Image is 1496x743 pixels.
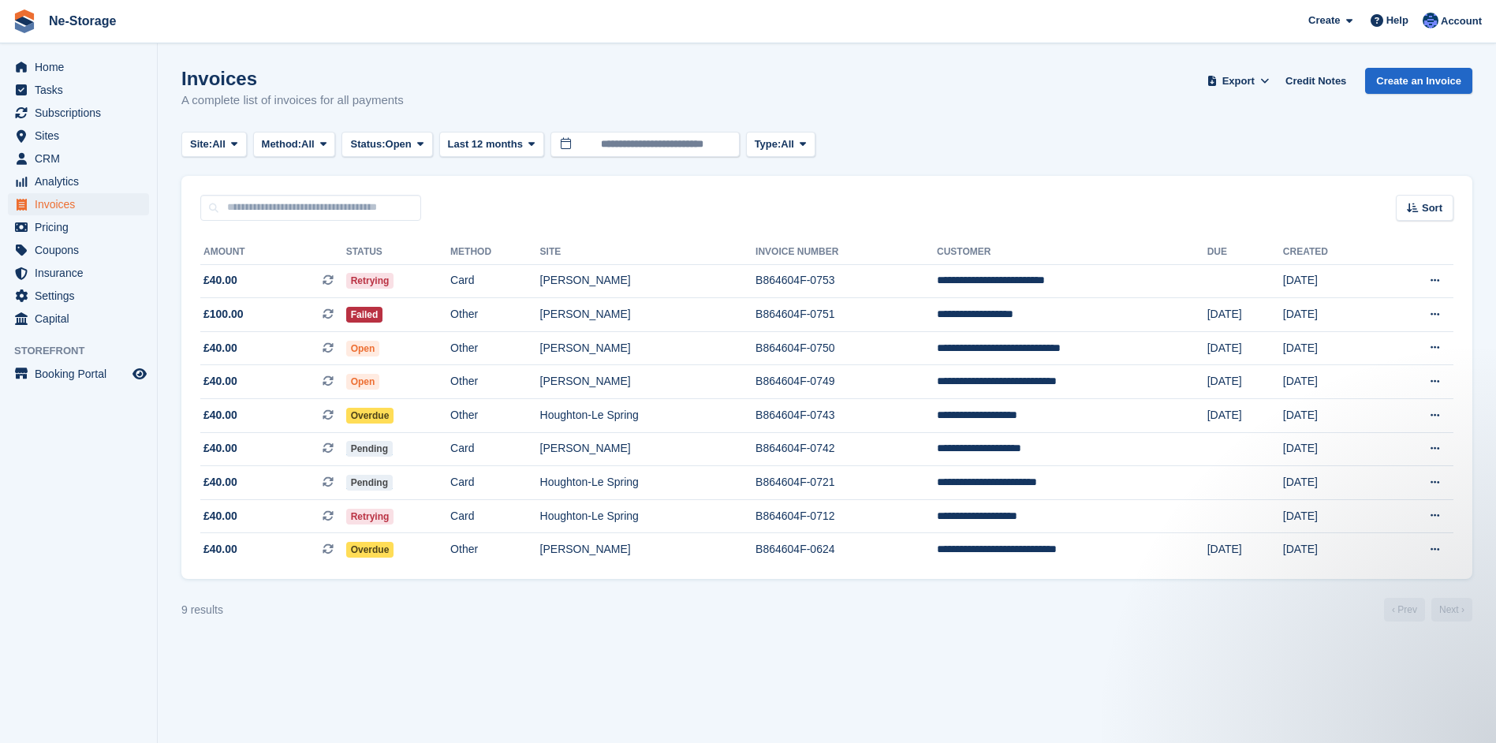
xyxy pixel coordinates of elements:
span: Analytics [35,170,129,192]
td: B864604F-0624 [755,533,937,566]
span: Help [1386,13,1408,28]
span: Open [346,374,380,390]
span: £100.00 [203,306,244,323]
td: Card [450,432,539,466]
span: £40.00 [203,340,237,357]
span: Retrying [346,509,394,525]
span: Account [1441,13,1482,29]
span: Method: [262,136,302,152]
a: Previous [1384,598,1425,622]
td: Card [450,466,539,500]
span: £40.00 [203,541,237,558]
a: menu [8,262,149,284]
a: Preview store [130,364,149,383]
th: Created [1283,240,1382,265]
span: Sites [35,125,129,147]
td: B864604F-0749 [755,365,937,399]
td: [DATE] [1283,264,1382,298]
button: Status: Open [341,132,432,158]
span: Type: [755,136,782,152]
span: Open [386,136,412,152]
td: [PERSON_NAME] [540,298,756,332]
td: B864604F-0712 [755,499,937,533]
span: Home [35,56,129,78]
td: B864604F-0721 [755,466,937,500]
td: B864604F-0753 [755,264,937,298]
td: [DATE] [1283,298,1382,332]
td: [DATE] [1207,365,1283,399]
td: B864604F-0750 [755,331,937,365]
span: £40.00 [203,407,237,424]
nav: Page [1381,598,1475,622]
span: £40.00 [203,272,237,289]
span: All [301,136,315,152]
th: Invoice Number [755,240,937,265]
td: [DATE] [1283,365,1382,399]
span: Capital [35,308,129,330]
span: Pricing [35,216,129,238]
th: Status [346,240,450,265]
td: B864604F-0742 [755,432,937,466]
th: Amount [200,240,346,265]
a: menu [8,216,149,238]
td: Other [450,399,539,433]
span: Open [346,341,380,357]
a: Credit Notes [1279,68,1352,94]
a: Next [1431,598,1472,622]
td: Card [450,264,539,298]
img: stora-icon-8386f47178a22dfd0bd8f6a31ec36ba5ce8667c1dd55bd0f319d3a0aa187defe.svg [13,9,36,33]
span: CRM [35,147,129,170]
span: £40.00 [203,508,237,525]
p: A complete list of invoices for all payments [181,91,404,110]
span: £40.00 [203,474,237,491]
span: Storefront [14,343,157,359]
div: 9 results [181,602,223,618]
span: £40.00 [203,440,237,457]
td: B864604F-0751 [755,298,937,332]
span: £40.00 [203,373,237,390]
td: [DATE] [1283,499,1382,533]
td: [DATE] [1207,399,1283,433]
span: Invoices [35,193,129,215]
td: Other [450,298,539,332]
button: Last 12 months [439,132,544,158]
span: Insurance [35,262,129,284]
td: [PERSON_NAME] [540,264,756,298]
span: Status: [350,136,385,152]
td: [DATE] [1283,466,1382,500]
button: Site: All [181,132,247,158]
td: Houghton-Le Spring [540,399,756,433]
td: [DATE] [1283,432,1382,466]
span: Retrying [346,273,394,289]
td: [DATE] [1207,331,1283,365]
td: Other [450,533,539,566]
img: Karol Carter [1423,13,1438,28]
a: menu [8,308,149,330]
span: Overdue [346,542,394,558]
td: [PERSON_NAME] [540,365,756,399]
td: [PERSON_NAME] [540,331,756,365]
span: Overdue [346,408,394,424]
span: Create [1308,13,1340,28]
span: All [781,136,794,152]
td: Other [450,331,539,365]
td: [PERSON_NAME] [540,533,756,566]
a: menu [8,239,149,261]
button: Method: All [253,132,336,158]
button: Type: All [746,132,815,158]
span: Failed [346,307,383,323]
td: [DATE] [1207,298,1283,332]
a: menu [8,285,149,307]
td: [PERSON_NAME] [540,432,756,466]
span: Site: [190,136,212,152]
a: menu [8,193,149,215]
a: menu [8,125,149,147]
span: Subscriptions [35,102,129,124]
span: Pending [346,441,393,457]
span: Sort [1422,200,1442,216]
th: Due [1207,240,1283,265]
span: Tasks [35,79,129,101]
td: Card [450,499,539,533]
a: menu [8,102,149,124]
td: Houghton-Le Spring [540,466,756,500]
